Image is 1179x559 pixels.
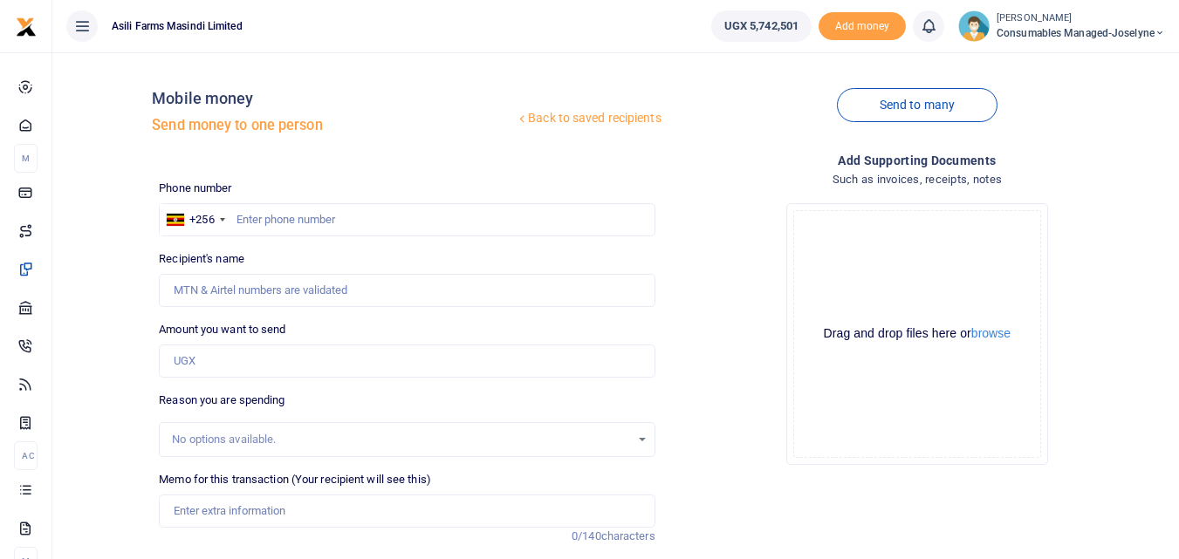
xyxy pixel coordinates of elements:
a: profile-user [PERSON_NAME] Consumables managed-Joselyne [958,10,1165,42]
span: UGX 5,742,501 [724,17,799,35]
img: logo-small [16,17,37,37]
li: M [14,144,38,173]
div: +256 [189,211,214,228]
div: Uganda: +256 [160,204,230,235]
div: File Uploader [786,203,1048,465]
small: [PERSON_NAME] [997,11,1165,26]
li: Wallet ballance [704,10,819,42]
label: Recipient's name [159,250,244,268]
a: UGX 5,742,501 [711,10,812,42]
label: Amount you want to send [159,321,285,338]
h4: Mobile money [152,89,515,108]
span: Add money [819,12,906,41]
label: Phone number [159,180,231,197]
div: No options available. [172,431,629,448]
li: Toup your wallet [819,12,906,41]
input: Enter phone number [159,203,655,236]
a: Add money [819,18,906,31]
li: Ac [14,441,38,470]
h5: Send money to one person [152,117,515,134]
div: Drag and drop files here or [794,325,1040,342]
span: characters [601,529,655,542]
span: 0/140 [572,529,601,542]
h4: Add supporting Documents [669,151,1165,170]
span: Consumables managed-Joselyne [997,25,1165,41]
input: UGX [159,344,655,378]
span: Asili Farms Masindi Limited [105,18,250,34]
input: MTN & Airtel numbers are validated [159,274,655,307]
label: Memo for this transaction (Your recipient will see this) [159,471,431,488]
input: Enter extra information [159,494,655,528]
a: Back to saved recipients [515,103,662,134]
h4: Such as invoices, receipts, notes [669,170,1165,189]
button: browse [971,327,1011,339]
a: Send to many [837,88,997,122]
img: profile-user [958,10,990,42]
label: Reason you are spending [159,392,284,409]
a: logo-small logo-large logo-large [16,19,37,32]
